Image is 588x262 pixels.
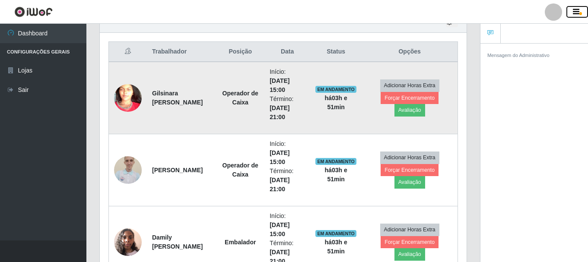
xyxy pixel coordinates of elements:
[487,53,550,58] small: Mensagem do Administrativo
[380,79,439,92] button: Adicionar Horas Extra
[270,149,289,165] time: [DATE] 15:00
[270,167,305,194] li: Término:
[264,42,310,62] th: Data
[152,90,203,106] strong: Gilsinara [PERSON_NAME]
[216,42,264,62] th: Posição
[394,248,425,260] button: Avaliação
[225,239,256,246] strong: Embalador
[152,167,203,174] strong: [PERSON_NAME]
[147,42,216,62] th: Trabalhador
[325,167,347,183] strong: há 03 h e 51 min
[380,224,439,236] button: Adicionar Horas Extra
[315,86,356,93] span: EM ANDAMENTO
[394,104,425,116] button: Avaliação
[315,158,356,165] span: EM ANDAMENTO
[362,42,458,62] th: Opções
[380,152,439,164] button: Adicionar Horas Extra
[270,104,289,120] time: [DATE] 21:00
[14,6,53,17] img: CoreUI Logo
[114,224,142,260] img: 1667492486696.jpeg
[381,164,439,176] button: Forçar Encerramento
[325,95,347,110] strong: há 03 h e 51 min
[381,236,439,248] button: Forçar Encerramento
[310,42,362,62] th: Status
[394,176,425,188] button: Avaliação
[222,162,258,178] strong: Operador de Caixa
[325,239,347,255] strong: há 03 h e 51 min
[222,90,258,106] strong: Operador de Caixa
[315,230,356,237] span: EM ANDAMENTO
[270,211,305,239] li: Início:
[270,77,289,93] time: [DATE] 15:00
[270,139,305,167] li: Início:
[152,234,203,250] strong: Damily [PERSON_NAME]
[381,92,439,104] button: Forçar Encerramento
[270,177,289,193] time: [DATE] 21:00
[270,95,305,122] li: Término:
[114,68,142,128] img: 1630764060757.jpeg
[114,152,142,189] img: 1672088363054.jpeg
[270,67,305,95] li: Início:
[270,221,289,237] time: [DATE] 15:00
